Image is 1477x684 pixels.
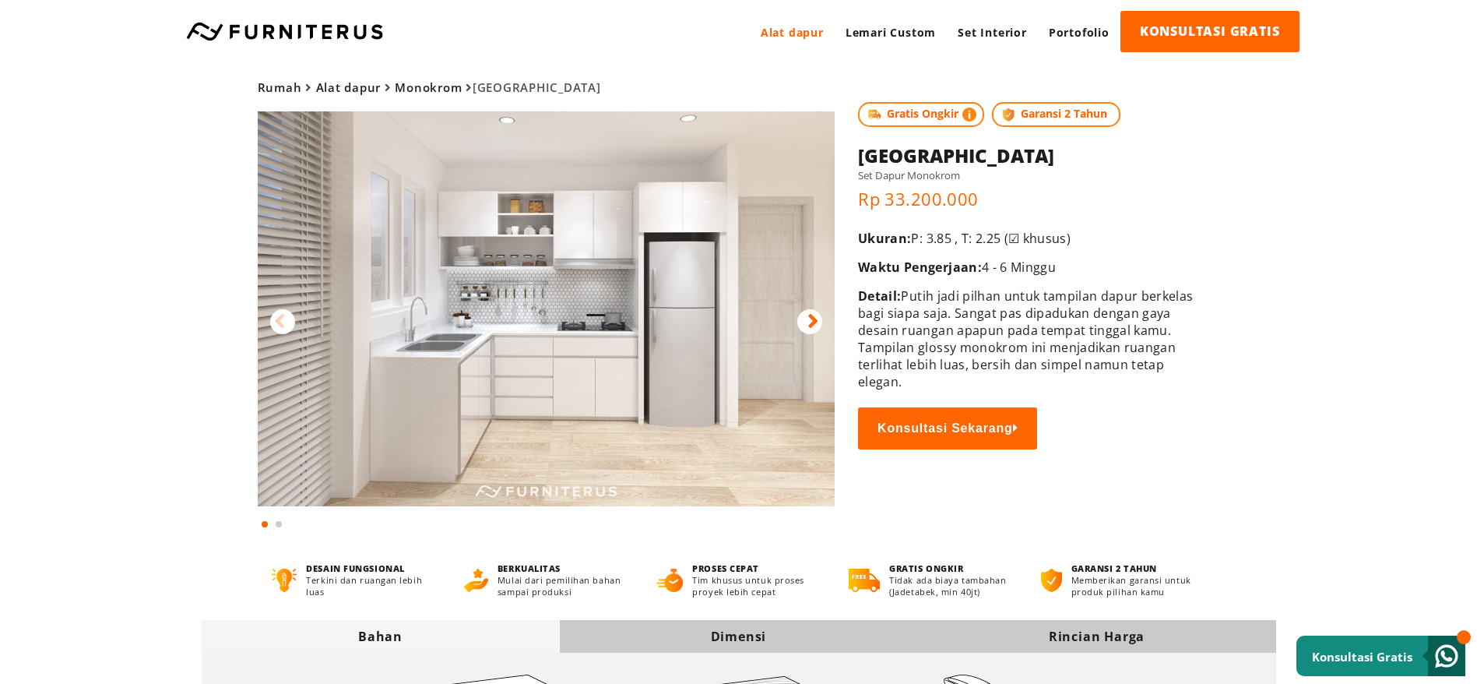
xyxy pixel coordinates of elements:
font: Ukuran: [858,230,911,247]
img: desain-fungsional.png [272,569,297,592]
font: Bahan [358,628,403,645]
font: BERKUALITAS [498,562,561,574]
img: shipping.jpg [866,106,883,123]
a: KONSULTASI GRATIS [1120,11,1299,52]
font: DESAIN FUNGSIONAL [306,562,404,574]
font: Lemari Custom [846,25,936,40]
img: Set Dapur Weimar Monokrom oleh Furniterus [258,111,835,506]
font: Konsultasi Sekarang [877,421,1012,435]
font: Konsultasi Gratis [1312,649,1412,665]
font: Rincian Harga [1049,628,1145,645]
font: [GEOGRAPHIC_DATA] [858,143,1054,168]
font: Set Dapur Monokrom [858,168,960,182]
img: proses-cepat.png [656,569,683,592]
a: Rumah [258,79,302,95]
a: Lemari Custom [835,11,947,54]
font: Tim khusus untuk proses proyek lebih cepat [692,574,804,598]
a: Portofolio [1038,11,1120,54]
font: Rp 33.200.000 [858,187,979,210]
font: Putih jadi pilhan untuk tampilan dapur berkelas bagi siapa saja. Sangat pas dipadukan dengan gaya... [858,287,1193,390]
font: Set Interior [958,25,1027,40]
font: 4 - 6 Minggu [982,259,1056,276]
a: Konsultasi Gratis [1296,636,1465,676]
font: GRATIS ONGKIR [889,562,963,574]
a: Set Interior [947,11,1038,54]
font: Gratis Ongkir [887,106,958,121]
font: P: 3.85 , T: 2.25 (☑ khusus) [911,230,1071,247]
img: protect.png [1000,106,1017,123]
a: Alat dapur [316,79,382,95]
font: Alat dapur [761,25,824,40]
button: Konsultasi Sekarang [858,407,1037,450]
font: Garansi 2 Tahun [1021,106,1107,121]
img: bergaransi.png [1041,569,1061,592]
img: berkualitas.png [464,569,488,592]
font: Waktu Pengerjaan: [858,259,982,276]
font: Terkini dan ruangan lebih luas [306,574,422,598]
font: KONSULTASI GRATIS [1140,23,1280,40]
font: PROSES CEPAT [692,562,759,574]
font: Portofolio [1049,25,1110,40]
font: Detail: [858,287,901,305]
a: Alat dapur [750,11,835,54]
font: GARANSI 2 TAHUN [1071,562,1157,574]
a: Monokrom [395,79,462,95]
img: gratis-ongkir.png [849,569,880,592]
font: Tidak ada biaya tambahan (Jadetabek, min 40jt) [889,574,1006,598]
font: Memberikan garansi untuk produk pilihan kamu [1071,574,1191,598]
font: [GEOGRAPHIC_DATA] [473,79,601,95]
img: info-colored.png [962,106,976,123]
font: Mulai dari pemilihan bahan sampai produksi [498,574,621,598]
font: Dimensi [711,628,767,645]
